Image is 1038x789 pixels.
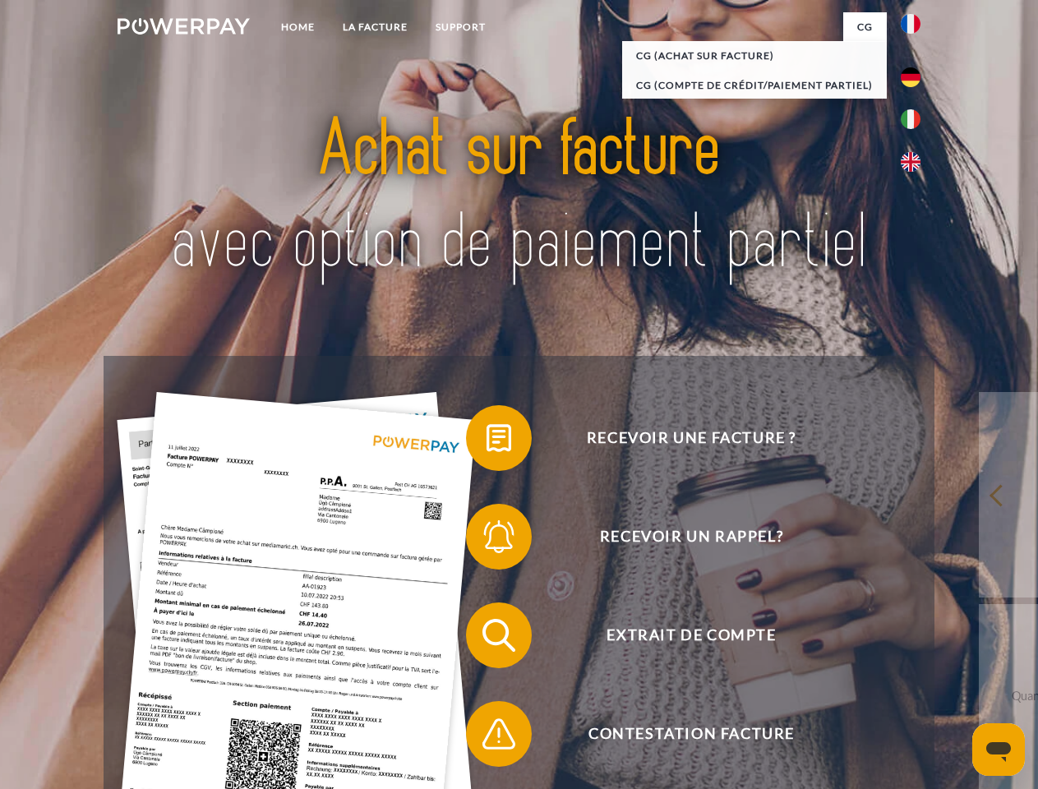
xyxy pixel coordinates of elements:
[466,701,893,767] button: Contestation Facture
[118,18,250,35] img: logo-powerpay-white.svg
[478,713,519,754] img: qb_warning.svg
[490,701,893,767] span: Contestation Facture
[466,602,893,668] button: Extrait de compte
[478,418,519,459] img: qb_bill.svg
[901,152,920,172] img: en
[843,12,887,42] a: CG
[478,615,519,656] img: qb_search.svg
[422,12,500,42] a: Support
[157,79,881,315] img: title-powerpay_fr.svg
[490,405,893,471] span: Recevoir une facture ?
[490,504,893,570] span: Recevoir un rappel?
[622,41,887,71] a: CG (achat sur facture)
[466,504,893,570] button: Recevoir un rappel?
[490,602,893,668] span: Extrait de compte
[901,14,920,34] img: fr
[466,405,893,471] button: Recevoir une facture ?
[901,67,920,87] img: de
[478,516,519,557] img: qb_bell.svg
[267,12,329,42] a: Home
[622,71,887,100] a: CG (Compte de crédit/paiement partiel)
[329,12,422,42] a: LA FACTURE
[972,723,1025,776] iframe: Bouton de lancement de la fenêtre de messagerie
[901,109,920,129] img: it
